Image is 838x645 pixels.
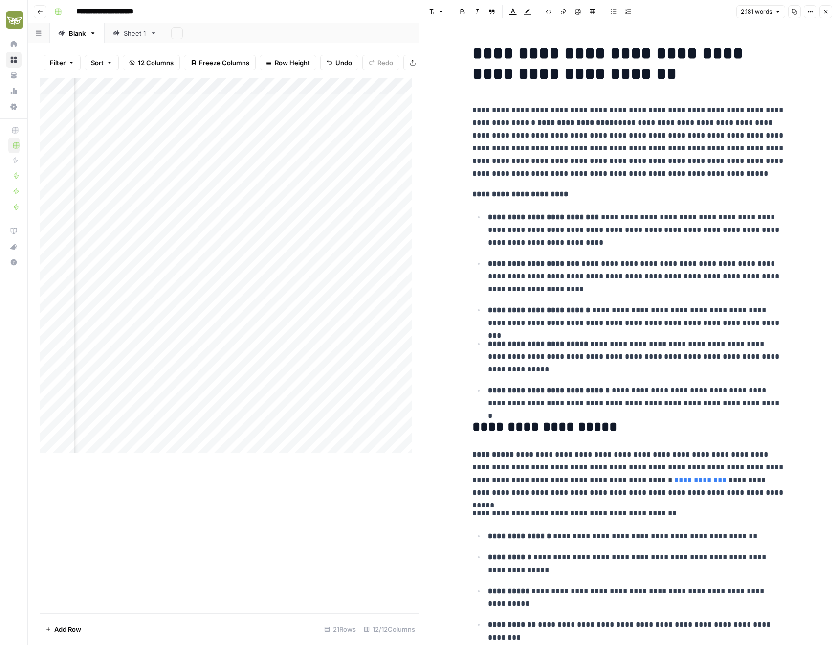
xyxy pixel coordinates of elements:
[362,55,399,70] button: Redo
[6,83,22,99] a: Usage
[260,55,316,70] button: Row Height
[360,622,419,637] div: 12/12 Columns
[123,55,180,70] button: 12 Columns
[275,58,310,68] span: Row Height
[85,55,119,70] button: Sort
[54,624,81,634] span: Add Row
[6,8,22,32] button: Workspace: Evergreen Media
[6,254,22,270] button: Help + Support
[69,28,86,38] div: Blank
[124,28,146,38] div: Sheet 1
[6,223,22,239] a: AirOps Academy
[44,55,81,70] button: Filter
[6,36,22,52] a: Home
[377,58,393,68] span: Redo
[6,99,22,115] a: Settings
[6,52,22,68] a: Browse
[320,622,360,637] div: 21 Rows
[184,55,256,70] button: Freeze Columns
[741,7,772,16] span: 2.181 words
[6,68,22,83] a: Your Data
[199,58,249,68] span: Freeze Columns
[6,239,21,254] div: What's new?
[105,23,165,43] a: Sheet 1
[91,58,104,68] span: Sort
[40,622,87,637] button: Add Row
[6,239,22,254] button: What's new?
[50,58,66,68] span: Filter
[6,11,23,29] img: Evergreen Media Logo
[320,55,358,70] button: Undo
[403,55,460,70] button: Export CSV
[736,5,785,18] button: 2.181 words
[50,23,105,43] a: Blank
[138,58,174,68] span: 12 Columns
[335,58,352,68] span: Undo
